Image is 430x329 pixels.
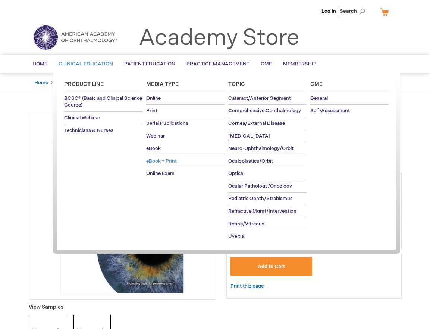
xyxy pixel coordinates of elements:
span: Technicians & Nurses [64,127,113,133]
span: Comprehensive Ophthalmology [228,108,301,114]
span: Ocular Pathology/Oncology [228,183,292,189]
span: CME [261,61,272,67]
span: Refractive Mgmt/Intervention [228,208,296,214]
span: Webinar [146,133,165,139]
span: Uveitis [228,233,244,239]
span: Oculoplastics/Orbit [228,158,273,164]
span: Cme [310,81,323,87]
span: Optics [228,170,243,176]
span: Practice Management [186,61,249,67]
span: eBook [146,145,161,151]
span: Print [146,108,157,114]
span: Clinical Webinar [64,115,100,121]
a: Academy Store [139,25,299,52]
span: Serial Publications [146,120,188,126]
span: Product Line [64,81,104,87]
span: Clinical Education [59,61,113,67]
span: Cornea/External Disease [228,120,285,126]
span: Retina/Vitreous [228,221,264,227]
span: Patient Education [124,61,175,67]
img: Basic Ophthalmology: Essentials for Medical Students, Tenth Edition [33,115,211,293]
span: Topic [228,81,245,87]
span: Online [146,95,161,101]
span: Pediatric Ophth/Strabismus [228,196,293,202]
span: Media Type [146,81,179,87]
span: BCSC® (Basic and Clinical Science Course) [64,95,142,108]
span: Membership [283,61,317,67]
a: Print this page [230,282,264,291]
button: Add to Cart [230,257,313,276]
span: [MEDICAL_DATA] [228,133,270,139]
p: View Samples [29,304,215,311]
span: Search [340,4,368,19]
a: Log In [321,8,336,14]
span: Home [32,61,47,67]
span: Self-Assessment [310,108,350,114]
span: Add to Cart [258,264,285,270]
span: Cataract/Anterior Segment [228,95,291,101]
a: Home [34,80,48,86]
span: Online Exam [146,170,175,176]
span: General [310,95,328,101]
span: Neuro-Ophthalmology/Orbit [228,145,294,151]
span: eBook + Print [146,158,177,164]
